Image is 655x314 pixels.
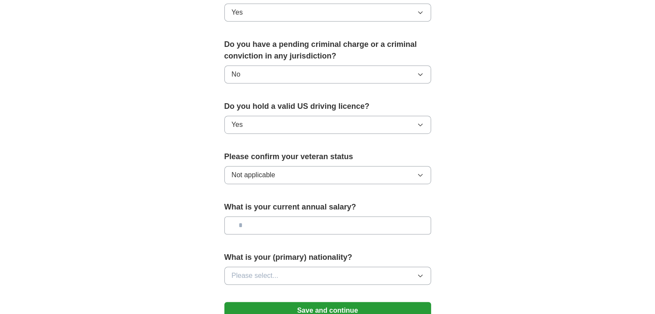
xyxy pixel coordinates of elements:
span: Please select... [232,271,279,281]
button: Yes [224,116,431,134]
button: Please select... [224,267,431,285]
label: What is your (primary) nationality? [224,252,431,263]
button: Not applicable [224,166,431,184]
label: Do you have a pending criminal charge or a criminal conviction in any jurisdiction? [224,39,431,62]
button: Yes [224,3,431,22]
label: What is your current annual salary? [224,201,431,213]
span: Yes [232,120,243,130]
span: No [232,69,240,80]
button: No [224,65,431,83]
span: Not applicable [232,170,275,180]
span: Yes [232,7,243,18]
label: Do you hold a valid US driving licence? [224,101,431,112]
label: Please confirm your veteran status [224,151,431,163]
